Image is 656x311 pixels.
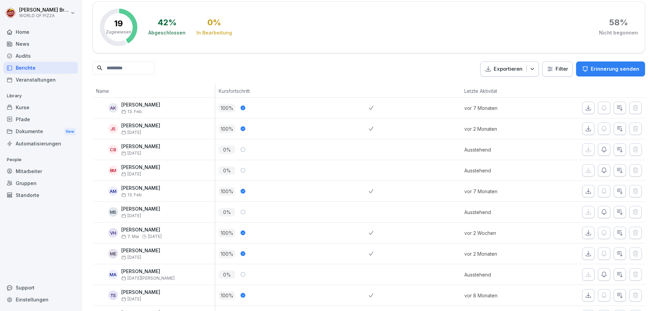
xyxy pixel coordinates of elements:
[3,177,78,189] a: Gruppen
[121,255,141,260] span: [DATE]
[3,50,78,62] a: Audits
[108,124,118,133] div: JS
[547,66,568,72] div: Filter
[121,172,141,176] span: [DATE]
[219,104,235,112] p: 100 %
[3,38,78,50] a: News
[108,145,118,154] div: CB
[108,228,118,238] div: VH
[219,208,235,216] p: 0 %
[3,74,78,86] a: Veranstaltungen
[108,291,118,300] div: TS
[219,291,235,300] p: 100 %
[196,29,232,36] div: In Bearbeitung
[121,144,160,150] p: [PERSON_NAME]
[3,90,78,101] p: Library
[219,270,235,279] p: 0 %
[3,62,78,74] a: Berichte
[108,207,118,217] div: MS
[219,87,365,95] p: Kursfortschritt
[464,104,538,112] p: vor 7 Monaten
[106,29,131,35] p: Zugewiesen
[464,87,534,95] p: Letzte Aktivität
[121,165,160,170] p: [PERSON_NAME]
[464,209,538,216] p: Ausstehend
[464,125,538,132] p: vor 2 Monaten
[464,292,538,299] p: vor 8 Monaten
[464,271,538,278] p: Ausstehend
[64,128,76,136] div: New
[108,249,118,258] div: ME
[121,297,141,301] span: [DATE]
[464,146,538,153] p: Ausstehend
[19,7,69,13] p: [PERSON_NAME] Brandes
[3,138,78,150] a: Automatisierungen
[3,26,78,38] a: Home
[121,248,160,254] p: [PERSON_NAME]
[3,154,78,165] p: People
[108,186,118,196] div: AM
[219,250,235,258] p: 100 %
[121,269,175,274] p: [PERSON_NAME]
[121,102,160,108] p: [PERSON_NAME]
[121,289,160,295] p: [PERSON_NAME]
[19,13,69,18] p: WORLD OF PIZZA
[148,234,162,239] span: [DATE]
[121,109,143,114] span: 13. Feb.
[121,234,139,239] span: 7. Mai
[121,193,143,197] span: 13. Feb.
[219,229,235,237] p: 100 %
[114,19,123,28] p: 19
[219,166,235,175] p: 0 %
[3,282,78,294] div: Support
[121,206,160,212] p: [PERSON_NAME]
[3,113,78,125] a: Pfade
[108,166,118,175] div: BM
[121,227,162,233] p: [PERSON_NAME]
[543,62,572,76] button: Filter
[576,61,645,76] button: Erinnerung senden
[494,65,522,73] p: Exportieren
[108,270,118,279] div: MA
[3,101,78,113] a: Kurse
[158,18,177,27] div: 42 %
[207,18,221,27] div: 0 %
[219,187,235,196] p: 100 %
[3,125,78,138] div: Dokumente
[96,87,211,95] p: Name
[599,29,638,36] div: Nicht begonnen
[3,294,78,306] a: Einstellungen
[3,189,78,201] a: Standorte
[464,250,538,257] p: vor 2 Monaten
[121,213,141,218] span: [DATE]
[148,29,186,36] div: Abgeschlossen
[219,125,235,133] p: 100 %
[121,130,141,135] span: [DATE]
[464,229,538,237] p: vor 2 Wochen
[219,145,235,154] p: 0 %
[108,103,118,113] div: AK
[121,123,160,129] p: [PERSON_NAME]
[121,151,141,156] span: [DATE]
[480,61,539,77] button: Exportieren
[3,165,78,177] a: Mitarbeiter
[121,276,175,281] span: [DATE][PERSON_NAME]
[609,18,628,27] div: 58 %
[121,185,160,191] p: [PERSON_NAME]
[464,188,538,195] p: vor 7 Monaten
[464,167,538,174] p: Ausstehend
[591,65,639,73] p: Erinnerung senden
[3,125,78,138] a: DokumenteNew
